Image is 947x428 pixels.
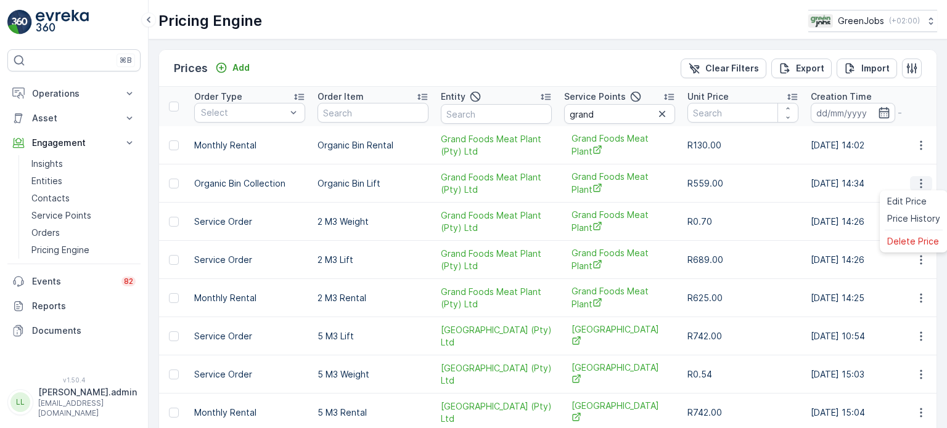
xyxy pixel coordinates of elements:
[572,323,668,349] a: Grand Central Airport
[687,369,712,379] span: R0.54
[808,10,937,32] button: GreenJobs(+02:00)
[572,247,668,272] a: Grand Foods Meat Plant
[572,132,668,158] a: Grand Foods Meat Plant
[318,292,428,304] p: 2 M3 Rental
[32,112,116,124] p: Asset
[572,209,668,234] span: Grand Foods Meat Plant
[441,400,552,425] span: [GEOGRAPHIC_DATA] (Pty) Ltd
[194,406,305,419] p: Monthly Rental
[441,400,552,425] a: Grand Central Airport (Pty) Ltd
[158,11,262,31] p: Pricing Engine
[687,103,798,123] input: Search
[31,158,63,170] p: Insights
[169,293,179,303] div: Toggle Row Selected
[441,91,465,103] p: Entity
[771,59,832,78] button: Export
[441,171,552,196] span: Grand Foods Meat Plant (Pty) Ltd
[27,207,141,224] a: Service Points
[318,368,428,381] p: 5 M3 Weight
[32,300,136,312] p: Reports
[210,60,255,75] button: Add
[572,400,668,425] span: [GEOGRAPHIC_DATA]
[687,331,722,341] span: R742.00
[572,171,668,196] a: Grand Foods Meat Plant
[441,209,552,234] span: Grand Foods Meat Plant (Pty) Ltd
[705,62,759,75] p: Clear Filters
[7,318,141,343] a: Documents
[120,55,132,65] p: ⌘B
[32,325,136,337] p: Documents
[887,212,940,225] span: Price History
[169,217,179,227] div: Toggle Row Selected
[31,209,91,222] p: Service Points
[7,376,141,384] span: v 1.50.4
[441,362,552,387] a: Grand Central Airport (Pty) Ltd
[194,91,242,103] p: Order Type
[169,408,179,418] div: Toggle Row Selected
[169,179,179,188] div: Toggle Row Selected
[194,368,305,381] p: Service Order
[194,139,305,151] p: Monthly Rental
[572,285,668,310] a: Grand Foods Meat Plant
[124,277,133,286] p: 82
[564,91,626,103] p: Service Points
[7,131,141,155] button: Engagement
[441,248,552,272] a: Grand Foods Meat Plant (Pty) Ltd
[31,227,60,239] p: Orders
[687,140,721,150] span: R130.00
[441,324,552,349] a: Grand Central Airport (Pty) Ltd
[318,216,428,228] p: 2 M3 Weight
[572,400,668,425] a: Grand Central Airport
[687,91,729,103] p: Unit Price
[169,331,179,341] div: Toggle Row Selected
[861,62,890,75] p: Import
[7,294,141,318] a: Reports
[687,216,712,227] span: R0.70
[441,104,552,124] input: Search
[687,254,723,265] span: R689.00
[169,140,179,150] div: Toggle Row Selected
[564,104,675,124] input: Search
[898,105,902,120] p: -
[796,62,824,75] p: Export
[32,275,114,288] p: Events
[7,10,32,34] img: logo
[169,369,179,379] div: Toggle Row Selected
[194,177,305,190] p: Organic Bin Collection
[681,59,766,78] button: Clear Filters
[318,330,428,342] p: 5 M3 Lift
[441,286,552,310] a: Grand Foods Meat Plant (Pty) Ltd
[201,107,286,119] p: Select
[572,361,668,387] span: [GEOGRAPHIC_DATA]
[31,192,70,204] p: Contacts
[27,190,141,207] a: Contacts
[318,254,428,266] p: 2 M3 Lift
[7,81,141,106] button: Operations
[194,292,305,304] p: Monthly Rental
[687,293,723,303] span: R625.00
[31,244,89,256] p: Pricing Engine
[572,361,668,387] a: Grand Central Airport
[10,392,30,412] div: LL
[232,62,250,74] p: Add
[32,87,116,100] p: Operations
[887,235,939,248] span: Delete Price
[808,14,833,28] img: Green_Jobs_Logo.png
[318,177,428,190] p: Organic Bin Lift
[441,324,552,349] span: [GEOGRAPHIC_DATA] (Pty) Ltd
[318,406,428,419] p: 5 M3 Rental
[687,407,722,418] span: R742.00
[36,10,89,34] img: logo_light-DOdMpM7g.png
[194,330,305,342] p: Service Order
[38,398,137,418] p: [EMAIL_ADDRESS][DOMAIN_NAME]
[31,175,62,187] p: Entities
[441,133,552,158] a: Grand Foods Meat Plant (Pty) Ltd
[169,255,179,265] div: Toggle Row Selected
[32,137,116,149] p: Engagement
